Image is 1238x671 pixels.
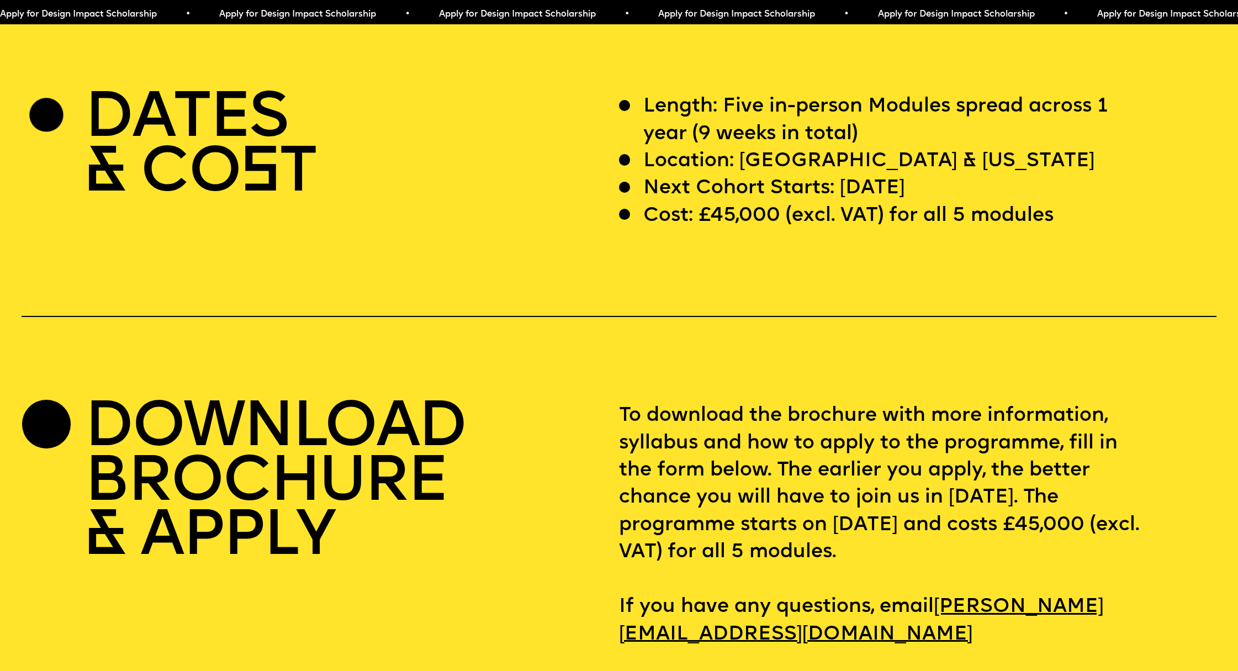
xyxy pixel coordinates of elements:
[643,93,1142,148] p: Length: Five in-person Modules spread across 1 year (9 weeks in total)
[186,10,191,19] span: •
[643,175,905,202] p: Next Cohort Starts: [DATE]
[643,203,1054,230] p: Cost: £45,000 (excl. VAT) for all 5 modules
[844,10,849,19] span: •
[240,143,279,207] span: S
[619,403,1216,648] p: To download the brochure with more information, syllabus and how to apply to the programme, fill ...
[84,93,315,202] h2: DATES & CO T
[1064,10,1068,19] span: •
[84,403,465,566] h2: DOWNLOAD BROCHURE & APPLY
[643,148,1095,175] p: Location: [GEOGRAPHIC_DATA] & [US_STATE]
[619,588,1104,652] a: [PERSON_NAME][EMAIL_ADDRESS][DOMAIN_NAME]
[625,10,629,19] span: •
[405,10,410,19] span: •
